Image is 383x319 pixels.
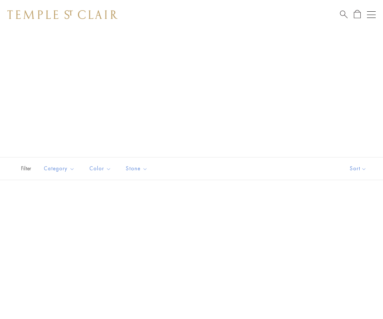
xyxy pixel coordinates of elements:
button: Category [38,160,80,177]
a: Open Shopping Bag [354,10,361,19]
img: Temple St. Clair [7,10,117,19]
button: Color [84,160,117,177]
button: Stone [120,160,153,177]
button: Open navigation [367,10,376,19]
span: Color [86,164,117,173]
a: Search [340,10,348,19]
button: Show sort by [333,157,383,180]
span: Category [40,164,80,173]
span: Stone [122,164,153,173]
